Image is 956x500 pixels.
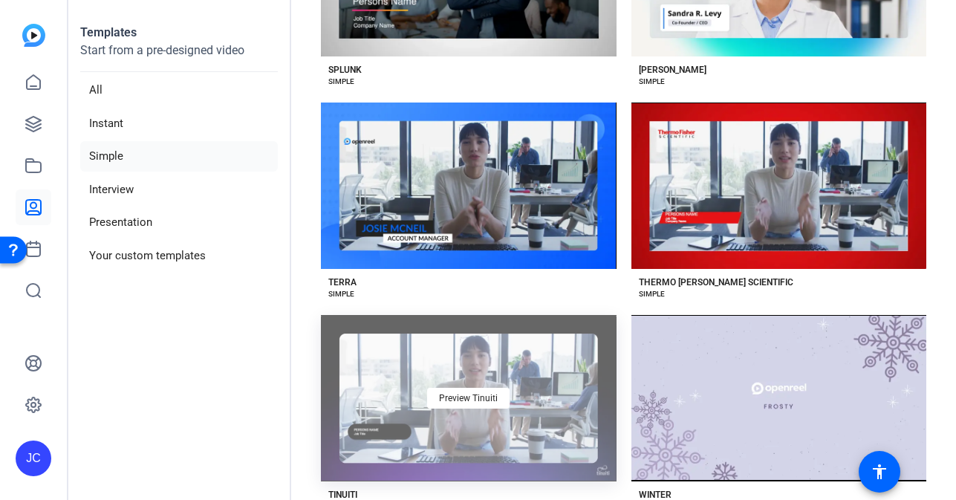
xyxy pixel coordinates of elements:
[328,276,357,288] div: TERRA
[22,24,45,47] img: blue-gradient.svg
[328,76,354,88] div: SIMPLE
[639,288,665,300] div: SIMPLE
[80,207,278,238] li: Presentation
[328,64,362,76] div: SPLUNK
[321,103,617,269] button: Template image
[321,315,617,481] button: Template imagePreview Tinuiti
[871,463,888,481] mat-icon: accessibility
[631,103,927,269] button: Template image
[639,76,665,88] div: SIMPLE
[16,441,51,476] div: JC
[328,288,354,300] div: SIMPLE
[80,175,278,205] li: Interview
[80,75,278,105] li: All
[80,25,137,39] strong: Templates
[639,64,706,76] div: [PERSON_NAME]
[80,241,278,271] li: Your custom templates
[80,42,278,72] p: Start from a pre-designed video
[439,394,498,403] span: Preview Tinuiti
[639,276,793,288] div: THERMO [PERSON_NAME] SCIENTIFIC
[80,108,278,139] li: Instant
[80,141,278,172] li: Simple
[631,315,927,481] button: Template image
